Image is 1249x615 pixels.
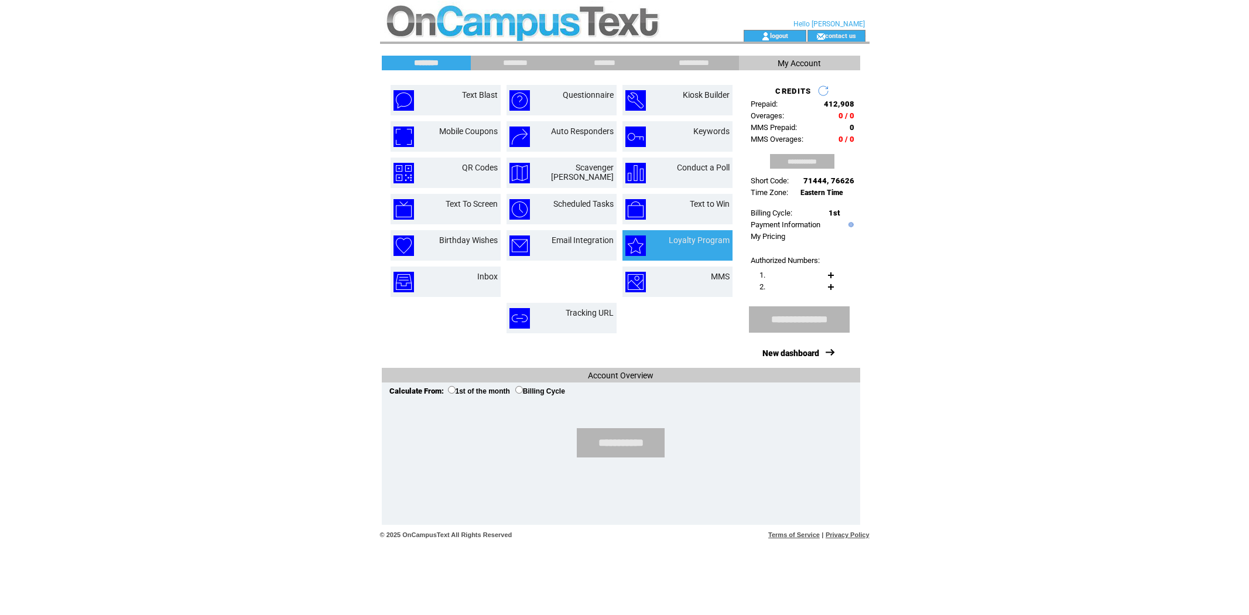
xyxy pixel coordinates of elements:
[446,199,498,209] a: Text To Screen
[751,123,797,132] span: MMS Prepaid:
[829,209,840,217] span: 1st
[693,127,730,136] a: Keywords
[751,209,792,217] span: Billing Cycle:
[683,90,730,100] a: Kiosk Builder
[690,199,730,209] a: Text to Win
[778,59,821,68] span: My Account
[793,20,865,28] span: Hello [PERSON_NAME]
[393,163,414,183] img: qr-codes.png
[761,32,770,41] img: account_icon.gif
[751,232,785,241] a: My Pricing
[825,32,856,39] a: contact us
[509,199,530,220] img: scheduled-tasks.png
[625,127,646,147] img: keywords.png
[669,235,730,245] a: Loyalty Program
[751,100,778,108] span: Prepaid:
[768,531,820,538] a: Terms of Service
[477,272,498,281] a: Inbox
[826,531,870,538] a: Privacy Policy
[393,272,414,292] img: inbox.png
[625,272,646,292] img: mms.png
[751,188,788,197] span: Time Zone:
[751,111,784,120] span: Overages:
[677,163,730,172] a: Conduct a Poll
[393,199,414,220] img: text-to-screen.png
[563,90,614,100] a: Questionnaire
[759,282,765,291] span: 2.
[566,308,614,317] a: Tracking URL
[846,222,854,227] img: help.gif
[588,371,653,380] span: Account Overview
[509,163,530,183] img: scavenger-hunt.png
[509,308,530,329] img: tracking-url.png
[816,32,825,41] img: contact_us_icon.gif
[625,163,646,183] img: conduct-a-poll.png
[462,90,498,100] a: Text Blast
[509,235,530,256] img: email-integration.png
[850,123,854,132] span: 0
[839,135,854,143] span: 0 / 0
[509,127,530,147] img: auto-responders.png
[759,271,765,279] span: 1.
[839,111,854,120] span: 0 / 0
[389,387,444,395] span: Calculate From:
[803,176,854,185] span: 71444, 76626
[393,90,414,111] img: text-blast.png
[551,127,614,136] a: Auto Responders
[551,163,614,182] a: Scavenger [PERSON_NAME]
[762,348,819,358] a: New dashboard
[439,127,498,136] a: Mobile Coupons
[393,235,414,256] img: birthday-wishes.png
[515,386,523,394] input: Billing Cycle
[751,256,820,265] span: Authorized Numbers:
[625,199,646,220] img: text-to-win.png
[552,235,614,245] a: Email Integration
[515,387,565,395] label: Billing Cycle
[822,531,823,538] span: |
[625,235,646,256] img: loyalty-program.png
[448,387,510,395] label: 1st of the month
[393,127,414,147] img: mobile-coupons.png
[775,87,811,95] span: CREDITS
[711,272,730,281] a: MMS
[553,199,614,209] a: Scheduled Tasks
[462,163,498,172] a: QR Codes
[751,220,820,229] a: Payment Information
[800,189,843,197] span: Eastern Time
[770,32,788,39] a: logout
[824,100,854,108] span: 412,908
[439,235,498,245] a: Birthday Wishes
[448,386,456,394] input: 1st of the month
[751,176,789,185] span: Short Code:
[751,135,803,143] span: MMS Overages:
[380,531,512,538] span: © 2025 OnCampusText All Rights Reserved
[625,90,646,111] img: kiosk-builder.png
[509,90,530,111] img: questionnaire.png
